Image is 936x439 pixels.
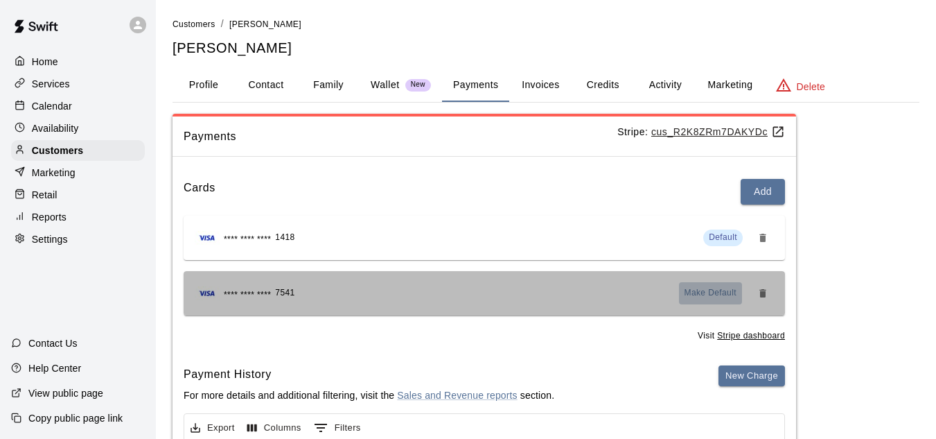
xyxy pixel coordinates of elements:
p: View public page [28,386,103,400]
a: Sales and Revenue reports [397,390,517,401]
span: Make Default [685,286,737,300]
span: Visit [698,329,785,343]
button: Family [297,69,360,102]
li: / [221,17,224,31]
img: Credit card brand logo [195,286,220,300]
p: Services [32,77,70,91]
p: Settings [32,232,68,246]
a: Calendar [11,96,145,117]
button: Make Default [679,282,743,304]
button: Remove [752,227,774,249]
a: cus_R2K8ZRm7DAKYDc [651,126,785,137]
button: New Charge [718,365,785,387]
span: New [405,80,431,89]
button: Credits [572,69,634,102]
button: Export [187,418,238,439]
button: Invoices [509,69,572,102]
a: Stripe dashboard [717,331,785,341]
button: Contact [235,69,297,102]
button: Select columns [244,418,305,439]
button: Payments [442,69,509,102]
a: Customers [11,140,145,161]
p: For more details and additional filtering, visit the section. [184,388,554,402]
p: Marketing [32,166,76,180]
a: Reports [11,207,145,227]
p: Reports [32,210,67,224]
a: Services [11,74,145,94]
p: Copy public page link [28,411,123,425]
p: Delete [797,80,825,94]
a: Retail [11,184,145,205]
span: Payments [184,128,617,146]
span: Customers [173,19,215,29]
button: Show filters [310,417,364,439]
h5: [PERSON_NAME] [173,39,919,58]
a: Customers [173,18,215,29]
button: Activity [634,69,696,102]
button: Remove [752,282,774,304]
span: [PERSON_NAME] [229,19,301,29]
p: Stripe: [617,125,785,139]
h6: Cards [184,179,215,205]
p: Availability [32,121,79,135]
p: Contact Us [28,336,78,350]
p: Wallet [371,78,400,92]
p: Home [32,55,58,69]
p: Help Center [28,361,81,375]
a: Settings [11,229,145,250]
p: Customers [32,144,83,157]
a: Home [11,51,145,72]
img: Credit card brand logo [195,231,220,245]
span: 7541 [275,286,294,300]
span: 1418 [275,231,294,245]
p: Retail [32,188,58,202]
div: basic tabs example [173,69,919,102]
p: Calendar [32,99,72,113]
a: Marketing [11,162,145,183]
button: Add [741,179,785,205]
button: Profile [173,69,235,102]
button: Marketing [696,69,763,102]
a: Availability [11,118,145,139]
nav: breadcrumb [173,17,919,32]
span: Default [709,232,737,242]
h6: Payment History [184,365,554,384]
